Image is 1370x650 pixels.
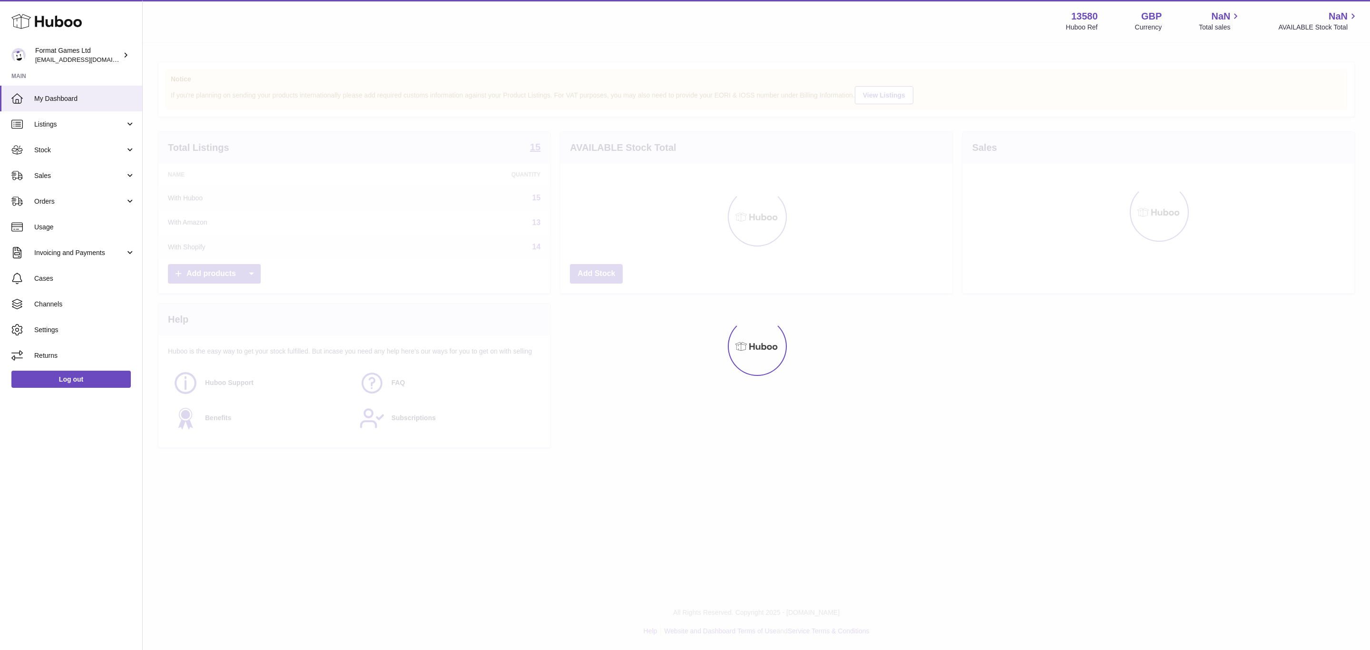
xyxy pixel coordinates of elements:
[34,248,125,257] span: Invoicing and Payments
[34,146,125,155] span: Stock
[1278,10,1359,32] a: NaN AVAILABLE Stock Total
[1066,23,1098,32] div: Huboo Ref
[1135,23,1162,32] div: Currency
[11,371,131,388] a: Log out
[11,48,26,62] img: internalAdmin-13580@internal.huboo.com
[34,325,135,335] span: Settings
[1211,10,1230,23] span: NaN
[35,56,140,63] span: [EMAIL_ADDRESS][DOMAIN_NAME]
[34,171,125,180] span: Sales
[1071,10,1098,23] strong: 13580
[1199,10,1241,32] a: NaN Total sales
[34,197,125,206] span: Orders
[1278,23,1359,32] span: AVAILABLE Stock Total
[34,351,135,360] span: Returns
[34,223,135,232] span: Usage
[1329,10,1348,23] span: NaN
[1141,10,1162,23] strong: GBP
[35,46,121,64] div: Format Games Ltd
[34,274,135,283] span: Cases
[1199,23,1241,32] span: Total sales
[34,94,135,103] span: My Dashboard
[34,300,135,309] span: Channels
[34,120,125,129] span: Listings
